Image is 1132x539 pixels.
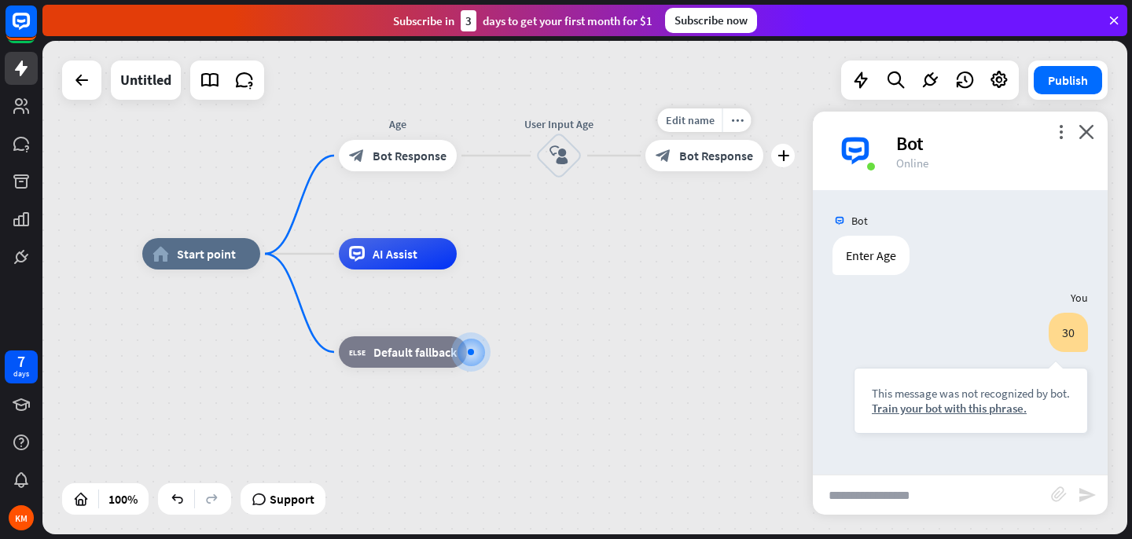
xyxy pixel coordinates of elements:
[13,368,29,379] div: days
[1034,66,1102,94] button: Publish
[1079,124,1094,139] i: close
[373,148,447,163] span: Bot Response
[832,236,910,275] div: Enter Age
[327,116,469,132] div: Age
[896,131,1089,156] div: Bot
[393,10,652,31] div: Subscribe in days to get your first month for $1
[656,148,671,163] i: block_bot_response
[549,146,568,165] i: block_user_input
[349,344,366,360] i: block_fallback
[120,60,171,100] div: Untitled
[270,486,314,511] span: Support
[512,116,606,132] div: User Input Age
[1049,313,1088,352] div: 30
[153,246,169,262] i: home_2
[373,344,457,360] span: Default fallback
[851,214,868,228] span: Bot
[679,148,753,163] span: Bot Response
[461,10,476,31] div: 3
[1078,486,1097,504] i: send
[665,8,757,33] div: Subscribe now
[373,246,417,262] span: AI Assist
[13,6,60,53] button: Open LiveChat chat widget
[1071,291,1088,305] span: You
[349,148,365,163] i: block_bot_response
[1051,486,1067,502] i: block_attachment
[872,401,1070,416] div: Train your bot with this phrase.
[1053,124,1068,139] i: more_vert
[5,350,38,383] a: 7 days
[666,113,715,127] span: Edit name
[104,486,142,511] div: 100%
[872,386,1070,401] div: This message was not recognized by bot.
[896,156,1089,170] div: Online
[777,150,789,161] i: plus
[9,505,34,530] div: KM
[731,115,744,126] i: more_horiz
[17,354,25,368] div: 7
[177,246,236,262] span: Start point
